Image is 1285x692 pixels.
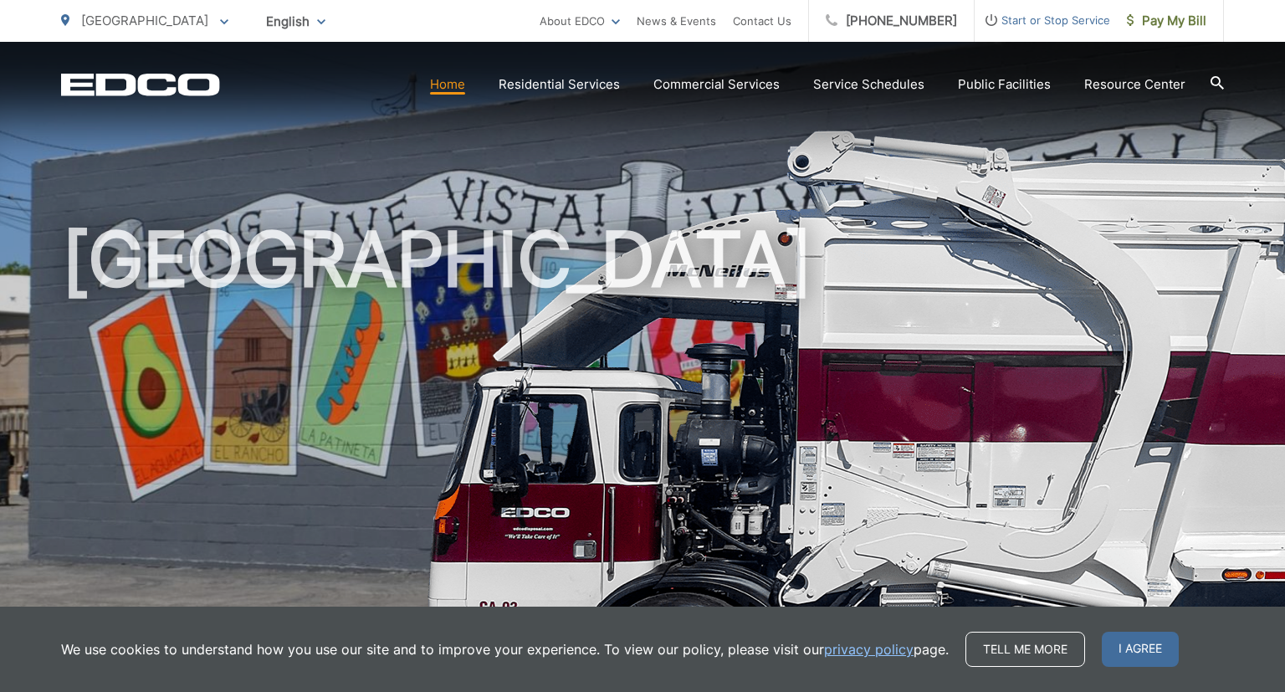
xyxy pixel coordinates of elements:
a: Resource Center [1084,74,1185,95]
a: News & Events [637,11,716,31]
span: [GEOGRAPHIC_DATA] [81,13,208,28]
a: Service Schedules [813,74,924,95]
span: Pay My Bill [1127,11,1206,31]
span: English [253,7,338,36]
a: Tell me more [965,632,1085,667]
a: Residential Services [499,74,620,95]
p: We use cookies to understand how you use our site and to improve your experience. To view our pol... [61,639,949,659]
a: Commercial Services [653,74,780,95]
span: I agree [1102,632,1179,667]
a: Contact Us [733,11,791,31]
a: Home [430,74,465,95]
a: About EDCO [540,11,620,31]
a: Public Facilities [958,74,1051,95]
a: privacy policy [824,639,914,659]
a: EDCD logo. Return to the homepage. [61,73,220,96]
